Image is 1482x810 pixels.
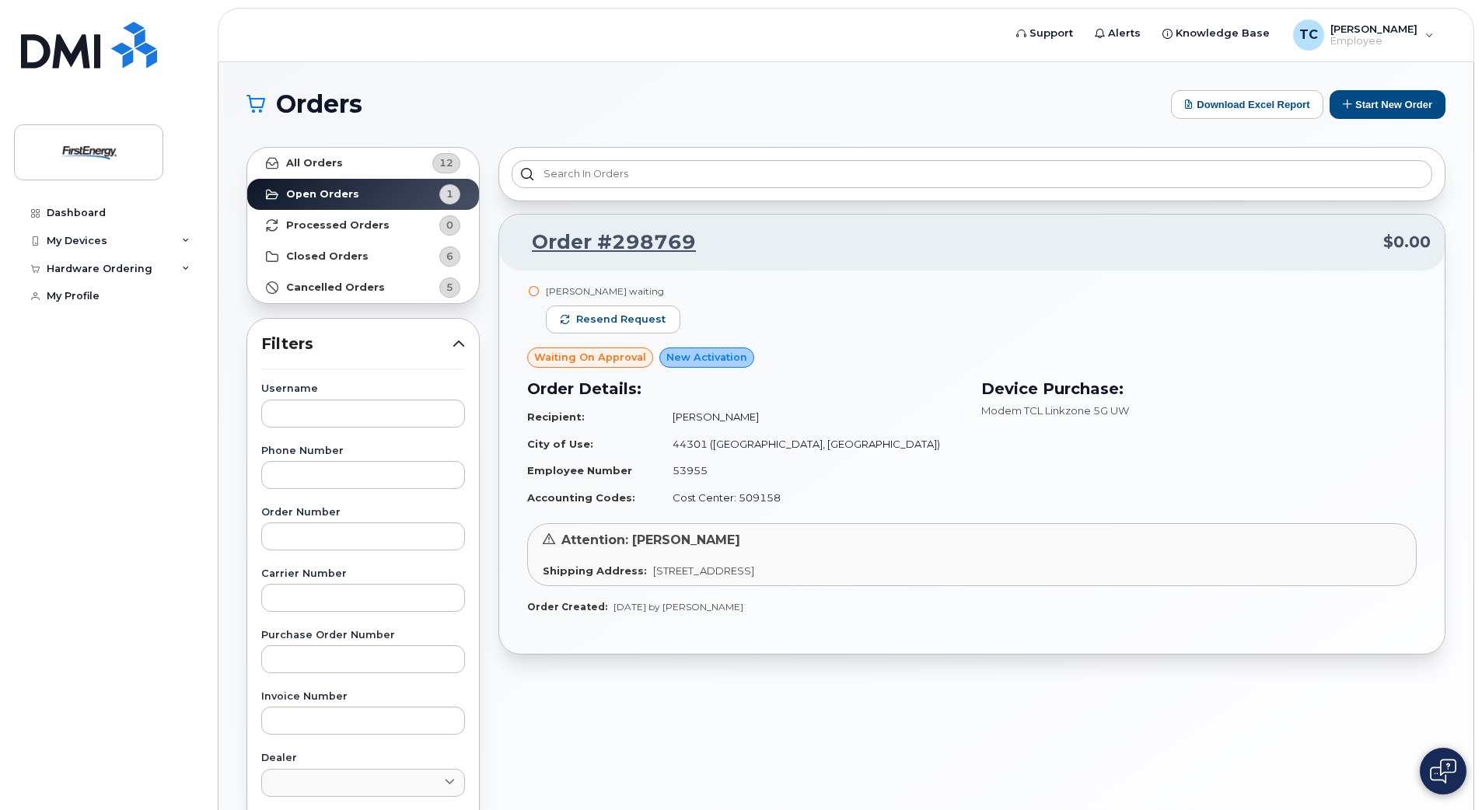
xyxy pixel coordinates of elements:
span: Waiting On Approval [534,350,646,365]
strong: Order Created: [527,601,607,613]
span: Filters [261,333,453,355]
h3: Device Purchase: [981,377,1417,400]
strong: Cancelled Orders [286,281,385,294]
span: [STREET_ADDRESS] [653,564,754,577]
button: Resend request [546,305,680,333]
span: 5 [446,280,453,295]
a: All Orders12 [247,148,479,179]
span: 0 [446,218,453,232]
strong: Shipping Address: [543,564,647,577]
span: New Activation [666,350,747,365]
a: Processed Orders0 [247,210,479,241]
button: Download Excel Report [1171,90,1323,119]
span: Modem TCL Linkzone 5G UW [981,404,1129,417]
td: 44301 ([GEOGRAPHIC_DATA], [GEOGRAPHIC_DATA]) [659,431,963,458]
span: Orders [276,93,362,116]
strong: Employee Number [527,464,632,477]
strong: Processed Orders [286,219,390,232]
label: Purchase Order Number [261,630,465,641]
button: Start New Order [1330,90,1445,119]
label: Phone Number [261,446,465,456]
h3: Order Details: [527,377,963,400]
strong: Closed Orders [286,250,369,263]
span: Attention: [PERSON_NAME] [561,532,740,547]
label: Username [261,384,465,394]
span: 6 [446,249,453,264]
span: 1 [446,187,453,201]
strong: All Orders [286,157,343,169]
label: Invoice Number [261,692,465,702]
span: $0.00 [1383,231,1431,253]
label: Order Number [261,508,465,518]
label: Carrier Number [261,569,465,579]
span: 12 [439,155,453,170]
strong: Open Orders [286,188,359,201]
label: Dealer [261,753,465,763]
a: Order #298769 [513,229,696,257]
a: Closed Orders6 [247,241,479,272]
td: Cost Center: 509158 [659,484,963,511]
a: Cancelled Orders5 [247,272,479,303]
input: Search in orders [512,160,1432,188]
a: Open Orders1 [247,179,479,210]
td: [PERSON_NAME] [659,403,963,431]
strong: Recipient: [527,410,585,423]
span: Resend request [576,312,666,326]
strong: City of Use: [527,438,593,450]
strong: Accounting Codes: [527,491,635,504]
div: [PERSON_NAME] waiting [546,285,680,298]
td: 53955 [659,457,963,484]
span: [DATE] by [PERSON_NAME] [613,601,743,613]
img: Open chat [1430,759,1456,784]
